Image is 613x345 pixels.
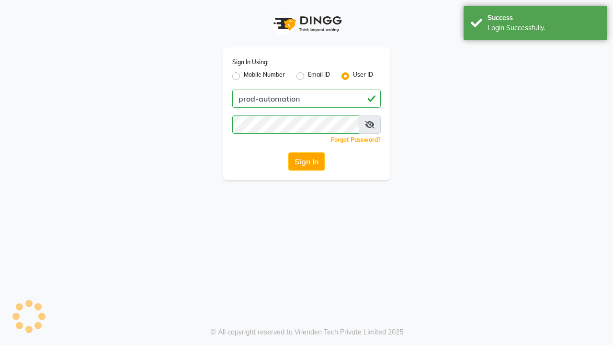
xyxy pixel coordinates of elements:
[232,58,269,67] label: Sign In Using:
[232,90,381,108] input: Username
[232,115,359,134] input: Username
[268,10,345,38] img: logo1.svg
[308,70,330,82] label: Email ID
[288,152,325,171] button: Sign In
[488,13,600,23] div: Success
[244,70,285,82] label: Mobile Number
[488,23,600,33] div: Login Successfully.
[331,136,381,143] a: Forgot Password?
[353,70,373,82] label: User ID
